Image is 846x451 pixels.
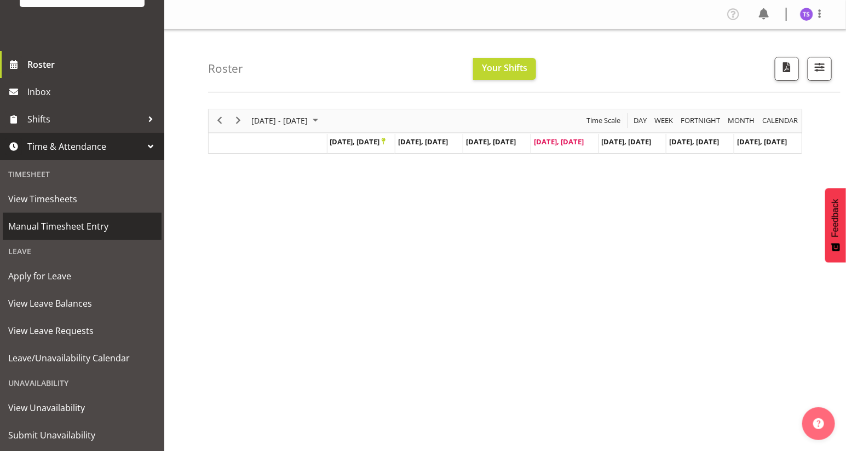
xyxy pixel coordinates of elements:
[27,56,159,73] span: Roster
[3,213,162,240] a: Manual Timesheet Entry
[250,114,309,127] span: [DATE] - [DATE]
[466,137,516,147] span: [DATE], [DATE]
[27,84,159,100] span: Inbox
[208,62,243,75] h4: Roster
[775,57,799,81] button: Download a PDF of the roster according to the set date range.
[8,350,156,366] span: Leave/Unavailability Calendar
[653,114,674,127] span: Week
[632,114,649,127] button: Timeline Day
[800,8,813,21] img: titi-strickland1975.jpg
[473,58,536,80] button: Your Shifts
[632,114,648,127] span: Day
[8,191,156,207] span: View Timesheets
[680,114,721,127] span: Fortnight
[250,114,323,127] button: September 2025
[212,114,227,127] button: Previous
[27,111,142,127] span: Shifts
[534,137,584,147] span: [DATE], [DATE]
[27,138,142,155] span: Time & Attendance
[3,163,162,185] div: Timesheet
[8,427,156,443] span: Submit Unavailability
[585,114,623,127] button: Time Scale
[602,137,652,147] span: [DATE], [DATE]
[653,114,675,127] button: Timeline Week
[737,137,787,147] span: [DATE], [DATE]
[761,114,799,127] span: calendar
[808,57,832,81] button: Filter Shifts
[231,114,246,127] button: Next
[669,137,719,147] span: [DATE], [DATE]
[3,372,162,394] div: Unavailability
[813,418,824,429] img: help-xxl-2.png
[8,218,156,235] span: Manual Timesheet Entry
[726,114,757,127] button: Timeline Month
[679,114,722,127] button: Fortnight
[831,199,841,237] span: Feedback
[727,114,756,127] span: Month
[8,323,156,339] span: View Leave Requests
[482,62,527,74] span: Your Shifts
[3,317,162,344] a: View Leave Requests
[3,344,162,372] a: Leave/Unavailability Calendar
[248,109,325,132] div: September 22 - 28, 2025
[8,295,156,312] span: View Leave Balances
[3,421,162,449] a: Submit Unavailability
[208,109,802,154] div: Timeline Week of September 25, 2025
[398,137,448,147] span: [DATE], [DATE]
[3,185,162,213] a: View Timesheets
[210,109,229,132] div: previous period
[3,240,162,262] div: Leave
[761,114,800,127] button: Month
[8,400,156,416] span: View Unavailability
[825,188,846,262] button: Feedback - Show survey
[3,290,162,317] a: View Leave Balances
[585,114,621,127] span: Time Scale
[229,109,248,132] div: next period
[330,137,385,147] span: [DATE], [DATE]
[8,268,156,284] span: Apply for Leave
[3,394,162,421] a: View Unavailability
[3,262,162,290] a: Apply for Leave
